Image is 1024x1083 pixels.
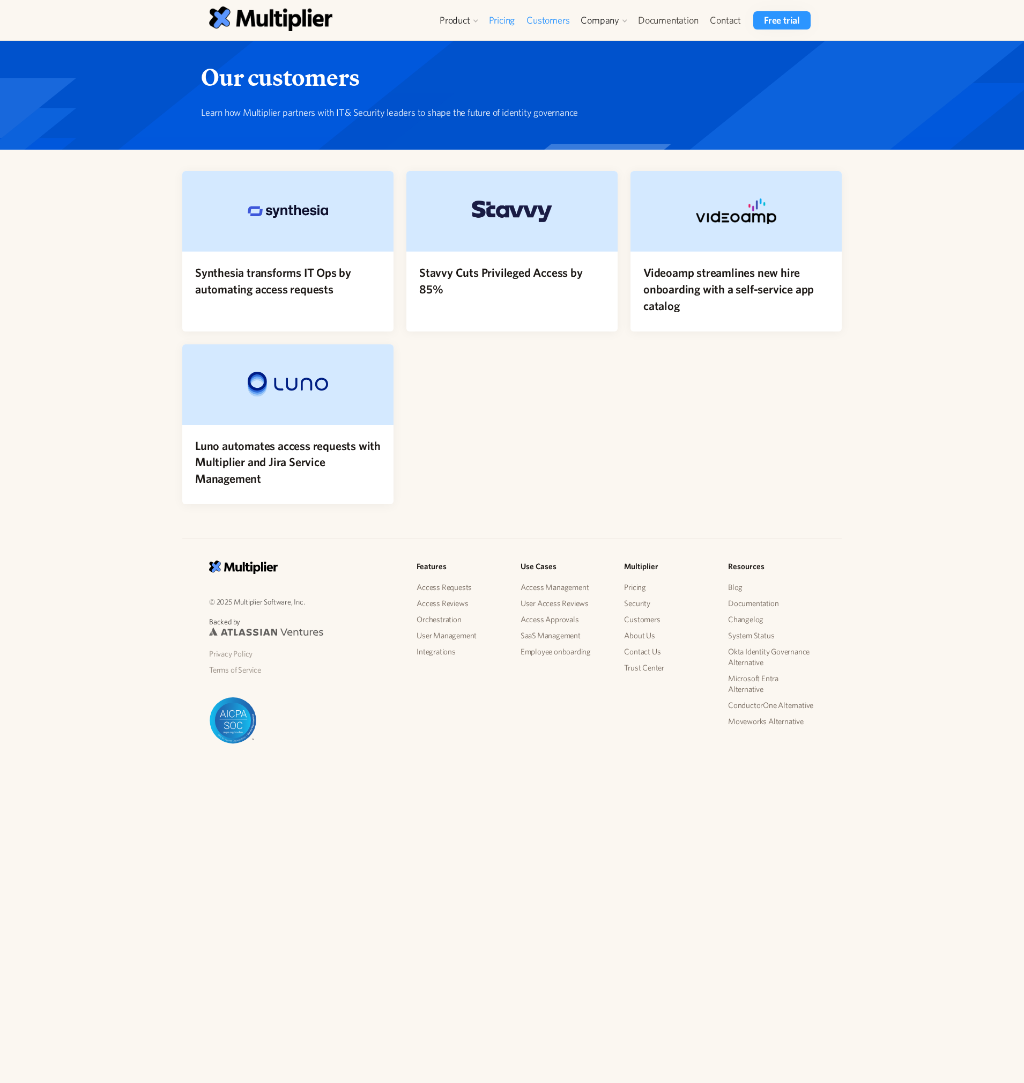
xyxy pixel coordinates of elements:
img: Videoamp streamlines new hire onboarding with a self-service app catalog [696,198,776,224]
a: Access Approvals [521,612,607,628]
p: Learn how Multiplier partners with IT & Security leaders to shape the future of identity governance [201,105,815,120]
a: Security [624,595,711,612]
h4: Synthesia transforms IT Ops by automating access requests [195,264,381,298]
div: Product [434,11,483,30]
a: SaaS Management [521,628,607,644]
p: © 2025 Multiplier Software, Inc. [209,595,399,608]
h4: Stavvy Cuts Privileged Access by 85% [419,264,605,298]
div: Company [581,14,619,27]
a: Videoamp streamlines new hire onboarding with a self-service app catalogVideoamp streamlines new ... [630,171,842,331]
a: Privacy Policy [209,646,399,662]
h5: Use Cases [521,561,607,573]
a: System Status [728,628,815,644]
img: Stavvy Cuts Privileged Access by 85% [472,201,552,223]
a: Changelog [728,612,815,628]
h5: Multiplier [624,561,711,573]
a: Access Management [521,579,607,595]
div: Product [440,14,470,27]
a: Contact Us [624,644,711,660]
a: About Us [624,628,711,644]
a: Customers [624,612,711,628]
a: Moveworks Alternative [728,713,815,730]
a: Free trial [753,11,811,30]
a: Okta Identity Governance Alternative [728,644,815,671]
img: Synthesia transforms IT Ops by automating access requests [248,205,328,218]
a: Blog [728,579,815,595]
p: Backed by [209,616,399,628]
a: Luno automates access requests with Multiplier and Jira Service ManagementLuno automates access r... [182,344,394,504]
a: Orchestration [417,612,503,628]
img: Luno automates access requests with Multiplier and Jira Service Management [248,372,328,397]
a: Contact [704,11,747,30]
h5: Features [417,561,503,573]
h5: Resources [728,561,815,573]
a: Access Requests [417,579,503,595]
h4: Videoamp streamlines new hire onboarding with a self-service app catalog [643,264,829,314]
a: Integrations [417,644,503,660]
a: Trust Center [624,660,711,676]
a: Stavvy Cuts Privileged Access by 85%Stavvy Cuts Privileged Access by 85% [406,171,618,331]
div: Company [575,11,632,30]
a: Terms of Service [209,662,399,678]
a: ConductorOne Alternative [728,697,815,713]
a: User Access Reviews [521,595,607,612]
a: Access Reviews [417,595,503,612]
h4: Luno automates access requests with Multiplier and Jira Service Management [195,438,381,487]
a: Employee onboarding [521,644,607,660]
a: User Management [417,628,503,644]
a: Microsoft Entra Alternative [728,671,815,697]
a: Documentation [632,11,704,30]
a: Customers [521,11,575,30]
a: Documentation [728,595,815,612]
a: Synthesia transforms IT Ops by automating access requests Synthesia transforms IT Ops by automati... [182,171,394,331]
a: Pricing [624,579,711,595]
a: Pricing [483,11,521,30]
h1: Our customers [201,62,815,92]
